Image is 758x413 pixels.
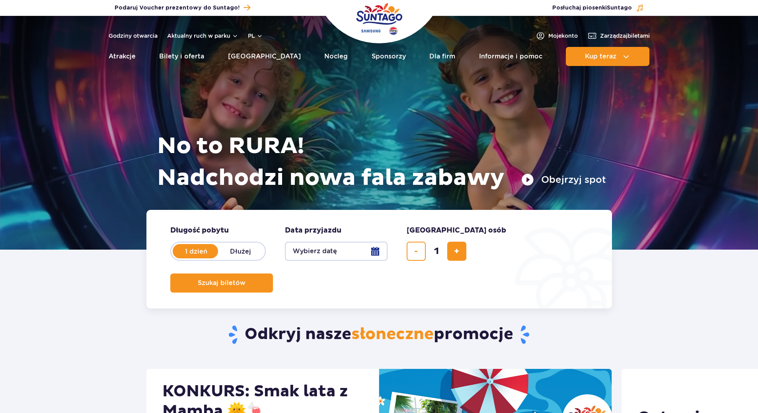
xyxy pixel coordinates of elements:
button: Kup teraz [566,47,649,66]
a: Godziny otwarcia [109,32,158,40]
a: Nocleg [324,47,348,66]
a: Podaruj Voucher prezentowy do Suntago! [115,2,250,13]
a: Sponsorzy [372,47,406,66]
a: Zarządzajbiletami [587,31,650,41]
span: [GEOGRAPHIC_DATA] osób [407,226,506,235]
a: Bilety i oferta [159,47,204,66]
button: usuń bilet [407,242,426,261]
a: Atrakcje [109,47,136,66]
h1: No to RURA! Nadchodzi nowa fala zabawy [157,130,606,194]
a: Informacje i pomoc [479,47,542,66]
span: Kup teraz [585,53,616,60]
button: Wybierz datę [285,242,388,261]
span: słoneczne [351,324,434,344]
span: Długość pobytu [170,226,229,235]
span: Data przyjazdu [285,226,341,235]
span: Zarządzaj biletami [600,32,650,40]
button: pl [248,32,263,40]
button: dodaj bilet [447,242,466,261]
button: Obejrzyj spot [521,173,606,186]
label: Dłużej [218,243,263,260]
span: Posłuchaj piosenki [552,4,632,12]
form: Planowanie wizyty w Park of Poland [146,210,612,308]
span: Moje konto [548,32,578,40]
button: Posłuchaj piosenkiSuntago [552,4,644,12]
span: Podaruj Voucher prezentowy do Suntago! [115,4,240,12]
input: liczba biletów [427,242,446,261]
a: Mojekonto [536,31,578,41]
a: [GEOGRAPHIC_DATA] [228,47,301,66]
button: Szukaj biletów [170,273,273,293]
span: Suntago [607,5,632,11]
span: Szukaj biletów [198,279,246,287]
label: 1 dzień [173,243,219,260]
a: Dla firm [429,47,455,66]
button: Aktualny ruch w parku [167,33,238,39]
h2: Odkryj nasze promocje [146,324,612,345]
